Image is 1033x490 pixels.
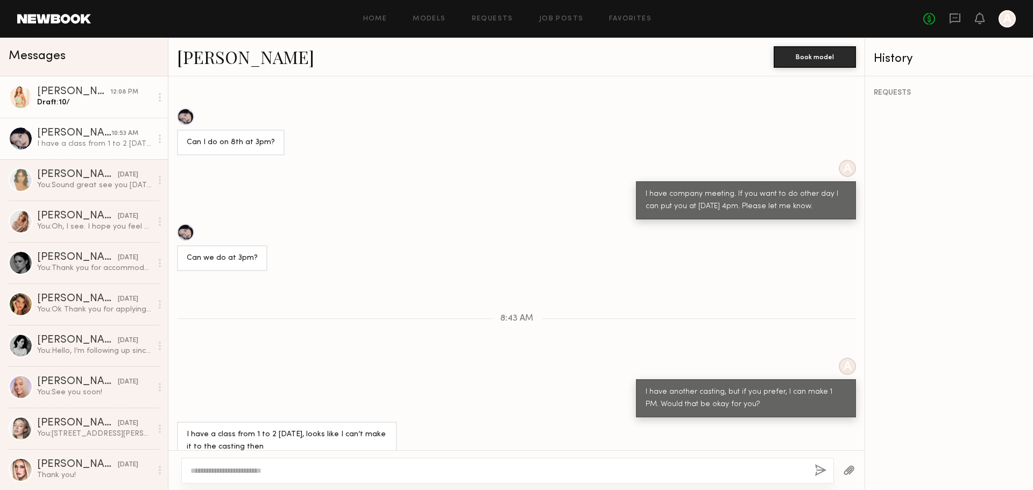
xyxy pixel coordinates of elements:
a: A [999,10,1016,27]
div: You: Thank you for accommodating the sudden change. Then I will schedule you for [DATE] 3pm. Than... [37,263,152,273]
div: [PERSON_NAME] [37,418,118,429]
div: [PERSON_NAME] [37,169,118,180]
div: [PERSON_NAME] [37,252,118,263]
a: [PERSON_NAME] [177,45,314,68]
span: Messages [9,50,66,62]
div: Can we do at 3pm? [187,252,258,265]
div: You: [STREET_ADDRESS][PERSON_NAME]. You are scheduled for casting [DATE] 3pm See you then. [37,429,152,439]
div: REQUESTS [874,89,1024,97]
div: [DATE] [118,336,138,346]
a: Job Posts [539,16,584,23]
div: 12:08 PM [110,87,138,97]
div: 10:53 AM [111,129,138,139]
div: [DATE] [118,253,138,263]
div: You: Sound great see you [DATE] 2pm. [37,180,152,190]
div: [PERSON_NAME] [37,128,111,139]
div: I have another casting, but if you prefer, I can make 1 PM. Would that be okay for you? [646,386,846,411]
div: You: See you soon! [37,387,152,397]
div: [DATE] [118,460,138,470]
div: I have a class from 1 to 2 [DATE], looks like I can’t make it to the casting then [37,139,152,149]
div: [PERSON_NAME] [37,377,118,387]
a: Models [413,16,445,23]
div: [DATE] [118,294,138,304]
div: You: Hello, I’m following up since I haven’t received a response from you. I would appreciate it ... [37,346,152,356]
div: [PERSON_NAME] [37,87,110,97]
div: [DATE] [118,211,138,222]
div: I have company meeting. If you want to do other day I can put you at [DATE] 4pm. Please let me know. [646,188,846,213]
button: Book model [774,46,856,68]
div: [DATE] [118,418,138,429]
a: Home [363,16,387,23]
div: [PERSON_NAME] [37,335,118,346]
div: [PERSON_NAME] [37,294,118,304]
div: Draft: 10/ [37,97,152,108]
div: [PERSON_NAME] [37,459,118,470]
a: Favorites [609,16,652,23]
div: You: Ok Thank you for applying, have a great day. [37,304,152,315]
a: Requests [472,16,513,23]
span: 8:43 AM [500,314,533,323]
div: Thank you! [37,470,152,480]
a: Book model [774,52,856,61]
div: I have a class from 1 to 2 [DATE], looks like I can’t make it to the casting then [187,429,387,453]
div: [DATE] [118,377,138,387]
div: [DATE] [118,170,138,180]
div: Can I do on 8th at 3pm? [187,137,275,149]
div: You: Oh, I see. I hope you feel better. I can schedule you for [DATE] 4pm. Does that work for you? [37,222,152,232]
div: History [874,53,1024,65]
div: [PERSON_NAME] [37,211,118,222]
